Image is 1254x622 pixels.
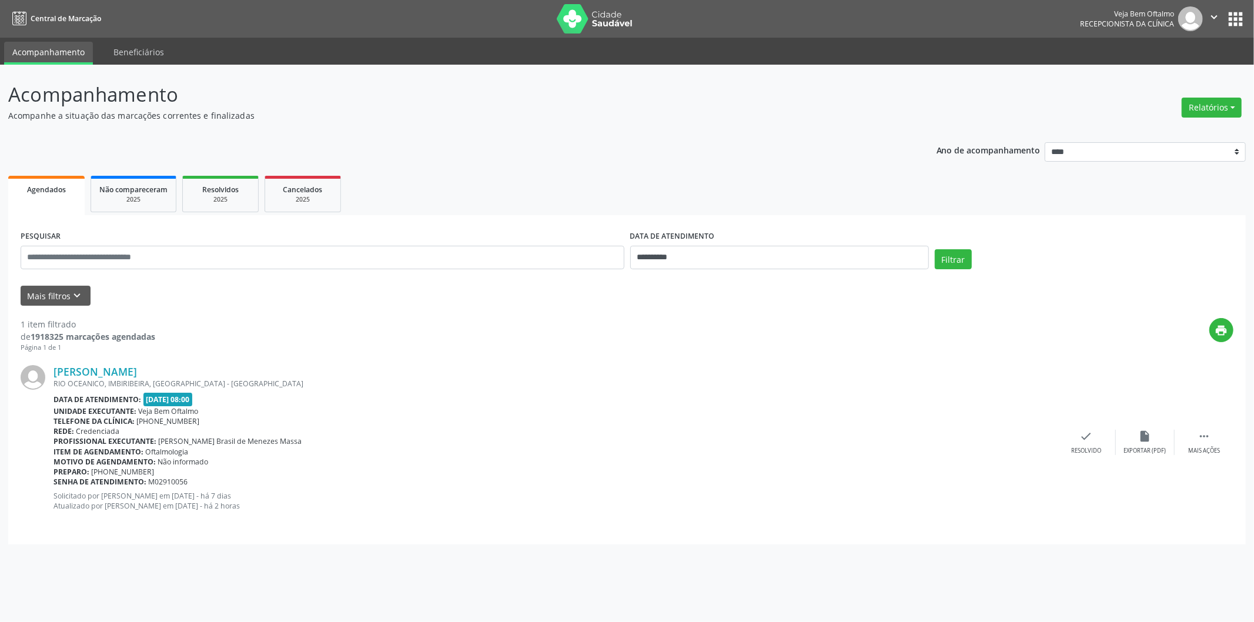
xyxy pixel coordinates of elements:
a: Acompanhamento [4,42,93,65]
a: [PERSON_NAME] [53,365,137,378]
button:  [1203,6,1225,31]
span: Não compareceram [99,185,168,195]
p: Acompanhe a situação das marcações correntes e finalizadas [8,109,875,122]
span: Cancelados [283,185,323,195]
img: img [1178,6,1203,31]
i: check [1080,430,1093,443]
div: Página 1 de 1 [21,343,155,353]
button: Filtrar [935,249,972,269]
div: Exportar (PDF) [1124,447,1166,455]
div: RIO OCEANICO, IMBIRIBEIRA, [GEOGRAPHIC_DATA] - [GEOGRAPHIC_DATA] [53,379,1057,389]
b: Motivo de agendamento: [53,457,156,467]
a: Central de Marcação [8,9,101,28]
div: Resolvido [1071,447,1101,455]
span: Oftalmologia [146,447,189,457]
button: Mais filtroskeyboard_arrow_down [21,286,91,306]
span: Central de Marcação [31,14,101,24]
b: Data de atendimento: [53,394,141,404]
span: Não informado [158,457,209,467]
i: print [1215,324,1228,337]
div: 1 item filtrado [21,318,155,330]
div: de [21,330,155,343]
img: img [21,365,45,390]
span: M02910056 [149,477,188,487]
i: insert_drive_file [1139,430,1152,443]
div: 2025 [191,195,250,204]
button: print [1209,318,1233,342]
span: Credenciada [76,426,120,436]
div: Veja Bem Oftalmo [1080,9,1174,19]
i:  [1198,430,1210,443]
div: 2025 [273,195,332,204]
b: Item de agendamento: [53,447,143,457]
i: keyboard_arrow_down [71,289,84,302]
span: [PHONE_NUMBER] [92,467,155,477]
button: apps [1225,9,1246,29]
div: 2025 [99,195,168,204]
strong: 1918325 marcações agendadas [31,331,155,342]
b: Unidade executante: [53,406,136,416]
span: Veja Bem Oftalmo [139,406,199,416]
div: Mais ações [1188,447,1220,455]
span: [DATE] 08:00 [143,393,193,406]
b: Senha de atendimento: [53,477,146,487]
p: Acompanhamento [8,80,875,109]
a: Beneficiários [105,42,172,62]
span: [PHONE_NUMBER] [137,416,200,426]
label: DATA DE ATENDIMENTO [630,228,715,246]
b: Telefone da clínica: [53,416,135,426]
span: Recepcionista da clínica [1080,19,1174,29]
span: [PERSON_NAME] Brasil de Menezes Massa [159,436,302,446]
b: Rede: [53,426,74,436]
b: Preparo: [53,467,89,477]
p: Ano de acompanhamento [937,142,1041,157]
p: Solicitado por [PERSON_NAME] em [DATE] - há 7 dias Atualizado por [PERSON_NAME] em [DATE] - há 2 ... [53,491,1057,511]
button: Relatórios [1182,98,1242,118]
span: Agendados [27,185,66,195]
b: Profissional executante: [53,436,156,446]
label: PESQUISAR [21,228,61,246]
i:  [1208,11,1220,24]
span: Resolvidos [202,185,239,195]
